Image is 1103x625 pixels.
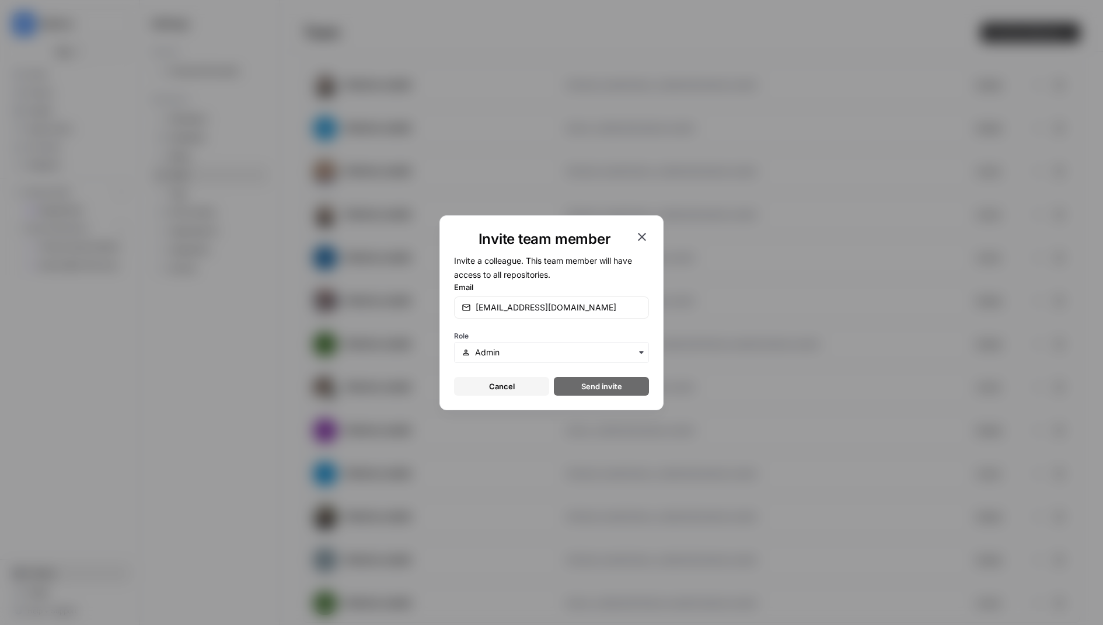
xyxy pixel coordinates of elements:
span: Send invite [581,380,622,392]
input: email@company.com [476,302,641,313]
span: Role [454,331,469,340]
label: Email [454,281,649,293]
button: Send invite [554,377,649,396]
span: Invite a colleague. This team member will have access to all repositories. [454,256,632,280]
span: Cancel [489,380,515,392]
h1: Invite team member [454,230,635,249]
input: Admin [475,347,641,358]
button: Cancel [454,377,549,396]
